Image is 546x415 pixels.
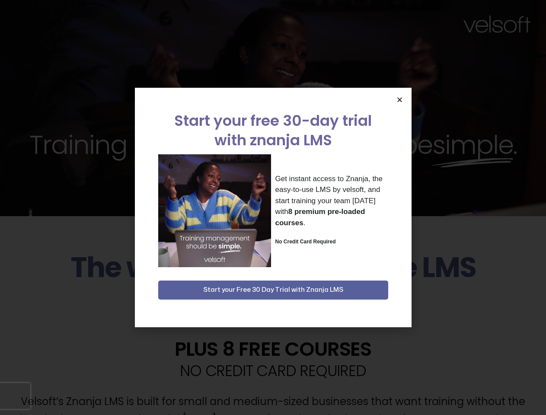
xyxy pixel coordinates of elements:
[158,281,388,300] button: Start your Free 30 Day Trial with Znanja LMS
[275,173,388,229] p: Get instant access to Znanja, the easy-to-use LMS by velsoft, and start training your team [DATE]...
[275,239,336,245] strong: No Credit Card Required
[396,96,403,103] a: Close
[158,154,271,267] img: a woman sitting at her laptop dancing
[275,207,365,227] strong: 8 premium pre-loaded courses
[158,111,388,150] h2: Start your free 30-day trial with znanja LMS
[203,285,343,295] span: Start your Free 30 Day Trial with Znanja LMS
